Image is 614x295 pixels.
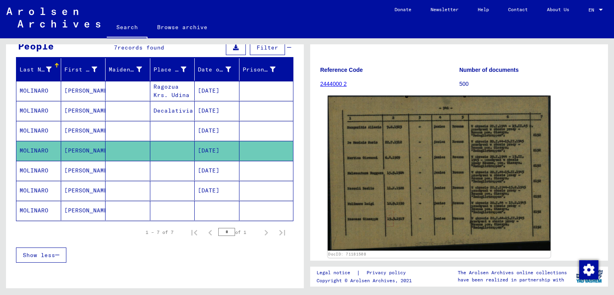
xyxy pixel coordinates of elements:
[328,252,366,257] a: DocID: 71181508
[16,161,61,180] mat-cell: MOLINARO
[106,58,150,81] mat-header-cell: Maiden Name
[150,58,195,81] mat-header-cell: Place of Birth
[320,81,347,87] a: 2444000 2
[360,269,415,277] a: Privacy policy
[195,81,239,101] mat-cell: [DATE]
[16,101,61,121] mat-cell: MOLINARO
[317,269,357,277] a: Legal notice
[239,58,293,81] mat-header-cell: Prisoner #
[459,80,598,88] p: 500
[61,201,106,220] mat-cell: [PERSON_NAME]
[61,101,106,121] mat-cell: [PERSON_NAME]
[243,63,286,76] div: Prisoner #
[198,63,241,76] div: Date of Birth
[320,67,363,73] b: Reference Code
[579,260,598,279] img: Change consent
[16,141,61,160] mat-cell: MOLINARO
[258,224,274,240] button: Next page
[20,63,62,76] div: Last Name
[243,65,276,74] div: Prisoner #
[588,7,597,13] span: EN
[198,65,231,74] div: Date of Birth
[458,269,567,276] p: The Arolsen Archives online collections
[16,58,61,81] mat-header-cell: Last Name
[195,101,239,121] mat-cell: [DATE]
[16,181,61,200] mat-cell: MOLINARO
[20,65,52,74] div: Last Name
[146,229,173,236] div: 1 – 7 of 7
[195,141,239,160] mat-cell: [DATE]
[195,181,239,200] mat-cell: [DATE]
[458,276,567,283] p: have been realized in partnership with
[186,224,202,240] button: First page
[195,58,239,81] mat-header-cell: Date of Birth
[195,121,239,141] mat-cell: [DATE]
[6,8,100,28] img: Arolsen_neg.svg
[109,65,142,74] div: Maiden Name
[574,266,604,286] img: yv_logo.png
[61,181,106,200] mat-cell: [PERSON_NAME]
[61,121,106,141] mat-cell: [PERSON_NAME]
[150,101,195,121] mat-cell: Decalativia
[250,40,285,55] button: Filter
[148,18,217,37] a: Browse archive
[16,201,61,220] mat-cell: MOLINARO
[317,269,415,277] div: |
[64,63,108,76] div: First Name
[317,277,415,284] p: Copyright © Arolsen Archives, 2021
[16,121,61,141] mat-cell: MOLINARO
[61,141,106,160] mat-cell: [PERSON_NAME]
[150,81,195,101] mat-cell: Ragozua Krs. Udina
[257,44,278,51] span: Filter
[153,65,187,74] div: Place of Birth
[109,63,152,76] div: Maiden Name
[274,224,290,240] button: Last page
[61,161,106,180] mat-cell: [PERSON_NAME]
[16,247,66,263] button: Show less
[153,63,197,76] div: Place of Birth
[16,81,61,101] mat-cell: MOLINARO
[61,81,106,101] mat-cell: [PERSON_NAME]
[202,224,218,240] button: Previous page
[459,67,519,73] b: Number of documents
[218,228,258,236] div: of 1
[328,96,551,251] img: 001.jpg
[64,65,98,74] div: First Name
[195,161,239,180] mat-cell: [DATE]
[114,44,118,51] span: 7
[118,44,164,51] span: records found
[107,18,148,38] a: Search
[61,58,106,81] mat-header-cell: First Name
[18,39,54,53] div: People
[23,251,55,259] span: Show less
